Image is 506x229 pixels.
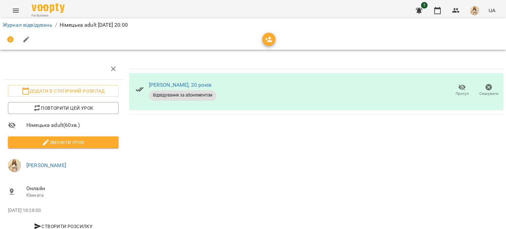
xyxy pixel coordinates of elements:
nav: breadcrumb [3,21,503,29]
button: Скасувати [475,81,502,100]
p: Німецька adult [DATE] 20:00 [60,21,128,29]
button: UA [486,4,498,16]
span: 2 [421,2,428,9]
img: 11d8f0996dfd046a8fdfc6cf4aa1cc70.jpg [470,6,479,15]
a: Журнал відвідувань [3,22,52,28]
li: / [55,21,57,29]
span: Прогул [456,91,469,97]
img: 11d8f0996dfd046a8fdfc6cf4aa1cc70.jpg [8,159,21,172]
span: Німецька adult ( 60 хв. ) [26,121,119,129]
span: UA [489,7,495,14]
button: Повторити цей урок [8,102,119,114]
button: Прогул [449,81,475,100]
img: Voopty Logo [32,3,65,13]
a: [PERSON_NAME] [26,162,66,168]
p: Кімната [26,192,119,199]
a: [PERSON_NAME], 20 років [149,82,211,88]
span: Змінити урок [13,138,113,146]
button: Додати в статичний розклад [8,85,119,97]
span: Онлайн [26,185,119,192]
span: Додати в статичний розклад [13,87,113,95]
span: Відвідування за абонементом [149,92,216,98]
span: Скасувати [479,91,498,97]
button: Змінити урок [8,136,119,148]
button: Menu [8,3,24,18]
span: For Business [32,14,65,18]
p: [DATE] 18:28:00 [8,207,119,214]
span: Повторити цей урок [13,104,113,112]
